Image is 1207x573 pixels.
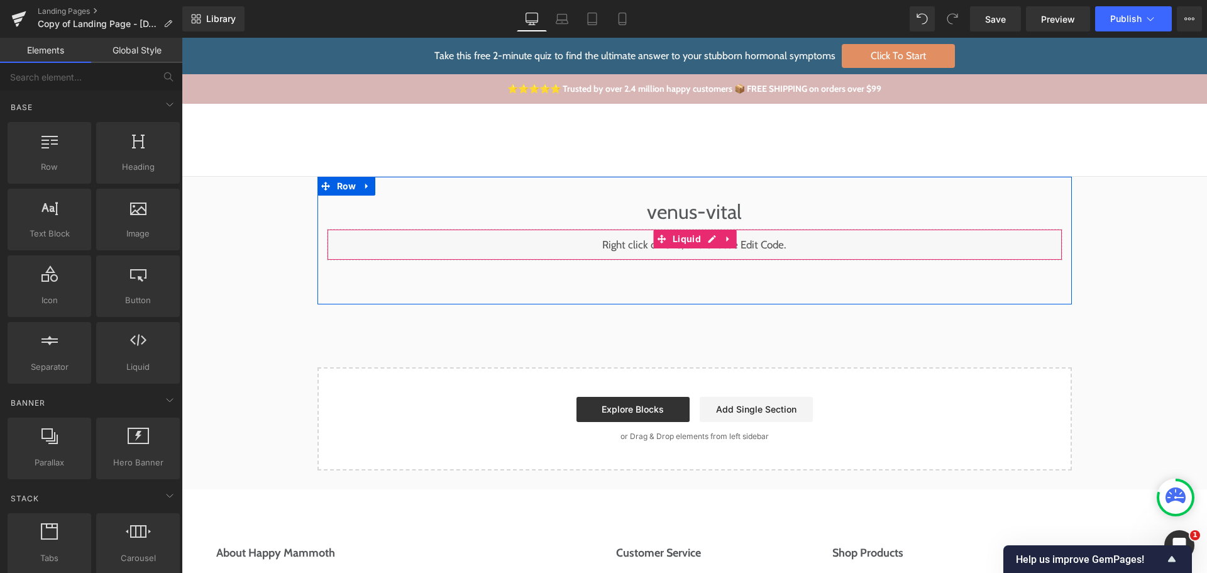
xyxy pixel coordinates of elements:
[1016,552,1179,567] button: Show survey - Help us improve GemPages!
[1095,6,1172,31] button: Publish
[940,6,965,31] button: Redo
[326,45,700,57] a: ⭐⭐⭐⭐⭐ Trusted by over 2.4 million happy customers 📦 FREE SHIPPING on orders over $99
[35,499,330,533] button: About Happy Mammoth
[177,139,194,158] a: Expand / Collapse
[985,13,1006,26] span: Save
[145,158,881,191] h1: venus-vital
[100,227,176,240] span: Image
[547,6,577,31] a: Laptop
[11,160,87,174] span: Row
[1016,554,1164,565] span: Help us improve GemPages!
[660,6,773,30] span: Click To Start
[607,6,637,31] a: Mobile
[517,6,547,31] a: Desktop
[488,192,522,211] span: Liquid
[152,139,178,158] span: Row
[91,38,182,63] a: Global Style
[577,6,607,31] a: Tablet
[100,360,176,374] span: Liquid
[1190,530,1200,540] span: 1
[11,456,87,469] span: Parallax
[1164,530,1194,560] iframe: Intercom live chat
[9,397,47,409] span: Banner
[38,6,182,16] a: Landing Pages
[38,19,158,29] span: Copy of Landing Page - [DATE] 20:57:48
[395,359,508,384] a: Explore Blocks
[156,394,870,403] p: or Drag & Drop elements from left sidebar
[910,6,935,31] button: Undo
[100,294,176,307] span: Button
[11,294,87,307] span: Icon
[182,6,245,31] a: New Library
[100,456,176,469] span: Hero Banner
[921,499,991,533] button: Discover More
[434,499,546,533] button: Customer Service
[1110,14,1142,24] span: Publish
[1177,6,1202,31] button: More
[100,160,176,174] span: Heading
[1026,6,1090,31] a: Preview
[539,192,555,211] a: Expand / Collapse
[100,552,176,565] span: Carousel
[9,101,34,113] span: Base
[651,499,817,533] button: Shop Products
[9,492,40,504] span: Stack
[11,360,87,374] span: Separator
[206,13,236,25] span: Library
[11,552,87,565] span: Tabs
[1041,13,1075,26] span: Preview
[11,227,87,240] span: Text Block
[518,359,631,384] a: Add Single Section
